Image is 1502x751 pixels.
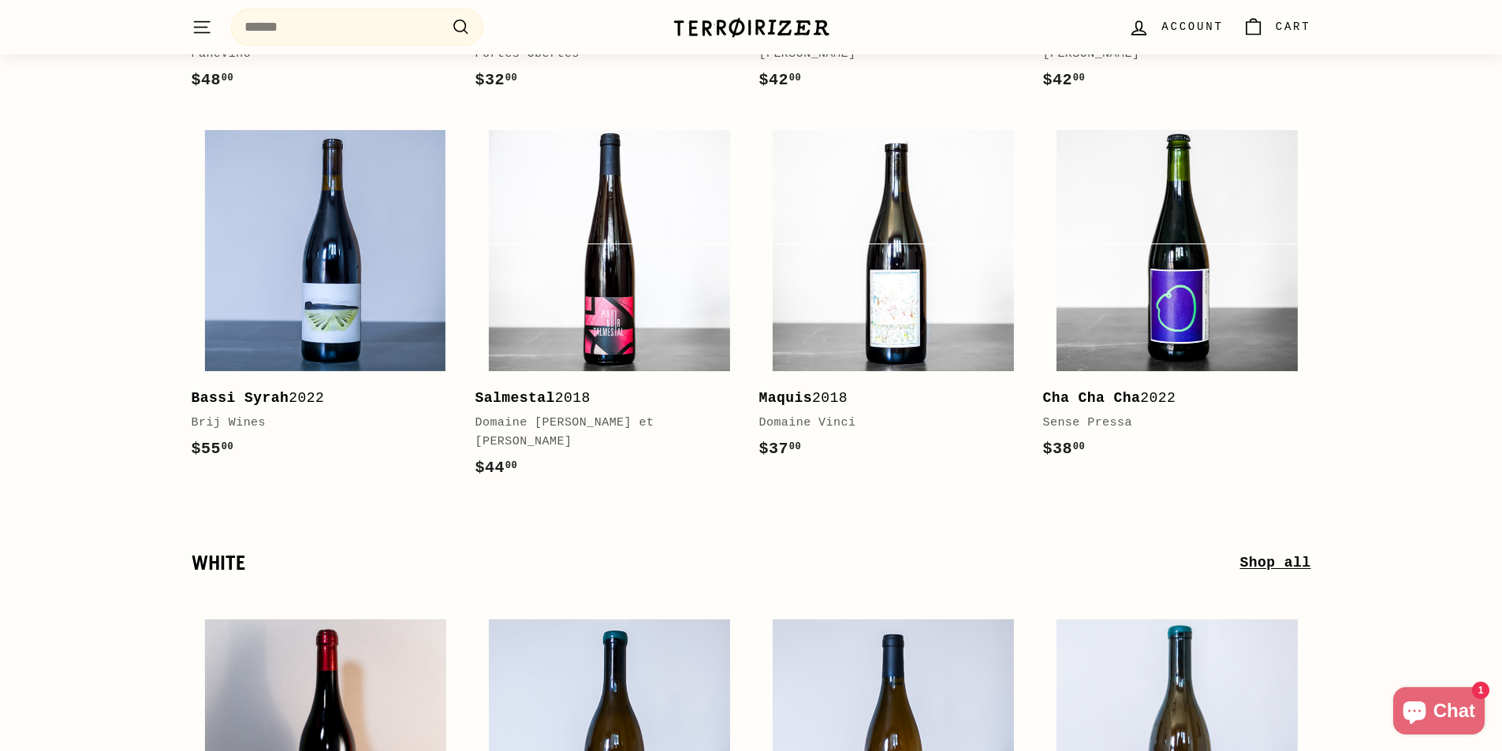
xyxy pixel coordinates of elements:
[1043,387,1295,410] div: 2022
[1276,18,1311,35] span: Cart
[192,45,444,64] div: Panevino
[759,414,1012,433] div: Domaine Vinci
[1119,4,1232,50] a: Account
[1043,414,1295,433] div: Sense Pressa
[789,441,801,452] sup: 00
[222,72,233,84] sup: 00
[505,460,517,471] sup: 00
[1239,552,1310,574] a: Shop all
[222,441,233,452] sup: 00
[505,72,517,84] sup: 00
[1233,4,1321,50] a: Cart
[1073,72,1085,84] sup: 00
[789,72,801,84] sup: 00
[475,387,728,410] div: 2018
[475,71,518,89] span: $32
[475,45,728,64] div: Portes Obertes
[1388,687,1489,738] inbox-online-store-chat: Shopify online store chat
[759,45,1012,64] div: [PERSON_NAME]
[759,71,802,89] span: $42
[1043,71,1086,89] span: $42
[475,117,744,496] a: Salmestal2018Domaine [PERSON_NAME] et [PERSON_NAME]
[475,414,728,452] div: Domaine [PERSON_NAME] et [PERSON_NAME]
[192,117,460,478] a: Bassi Syrah2022Brij Wines
[759,117,1027,478] a: Maquis2018Domaine Vinci
[475,390,555,406] b: Salmestal
[1043,45,1295,64] div: [PERSON_NAME]
[759,390,813,406] b: Maquis
[1043,117,1311,478] a: Cha Cha Cha2022Sense Pressa
[192,71,234,89] span: $48
[1161,18,1223,35] span: Account
[192,387,444,410] div: 2022
[1043,390,1141,406] b: Cha Cha Cha
[1043,440,1086,458] span: $38
[759,387,1012,410] div: 2018
[192,390,289,406] b: Bassi Syrah
[1073,441,1085,452] sup: 00
[475,459,518,477] span: $44
[192,414,444,433] div: Brij Wines
[759,440,802,458] span: $37
[192,552,1240,574] h2: White
[192,440,234,458] span: $55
